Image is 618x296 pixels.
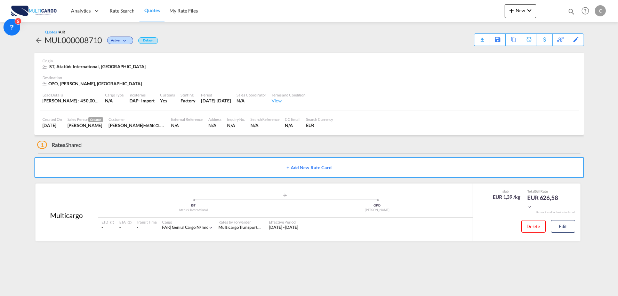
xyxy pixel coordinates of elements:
img: 82db67801a5411eeacfdbd8acfa81e61.png [10,3,57,19]
div: Transit Time [137,219,157,225]
div: N/A [208,122,222,128]
div: Search Currency [306,117,334,122]
span: My Rate Files [169,8,198,14]
div: Quotes /AIR [45,29,65,34]
div: Rates by Forwarder [218,219,262,225]
div: Ugur Koroglu [109,122,166,128]
div: EUR 1,39 /kg [493,194,520,201]
div: [PERSON_NAME] [285,208,469,212]
span: - [102,225,103,230]
md-icon: assets/icons/custom/roll-o-plane.svg [281,194,289,197]
div: Save As Template [490,34,505,46]
span: 1 [37,141,47,149]
div: Atatürk International [102,208,286,212]
span: | [170,225,171,230]
div: Customs [160,92,175,98]
span: Quotes [144,7,160,13]
div: MUL000008710 [45,34,102,46]
div: IST [102,203,286,208]
div: ETD [102,219,113,225]
div: Change Status Here [102,34,135,46]
div: Total Rate [527,189,562,194]
span: IST, Atatürk International, [GEOGRAPHIC_DATA] [48,64,146,69]
div: Destination [42,75,576,80]
md-icon: Estimated Time Of Departure [108,220,112,225]
div: Effective Period [269,219,298,225]
span: Rates [51,141,65,148]
div: Period [201,92,231,98]
div: Created On [42,117,62,122]
md-icon: icon-plus 400-fg [507,6,516,15]
span: FAK [162,225,172,230]
md-icon: Estimated Time Of Arrival [126,220,130,225]
div: Change Status Here [107,37,133,44]
div: Terms and Condition [272,92,305,98]
div: Help [579,5,595,17]
div: Yes [160,98,175,104]
div: 6 Oct 2025 [42,122,62,128]
div: Shared [37,141,82,149]
div: Multicargo [50,210,82,220]
div: Cargo [162,219,214,225]
div: OPO, Francisco de Sá Carneiro, Europe [42,80,144,87]
div: N/A [285,122,300,128]
span: - [119,225,121,230]
div: C [595,5,606,16]
div: Incoterms [129,92,155,98]
div: icon-arrow-left [34,34,45,46]
div: ETA [119,219,130,225]
button: Edit [551,220,575,233]
div: Factory Stuffing [180,98,195,104]
md-icon: icon-download [478,35,486,40]
md-icon: icon-magnify [568,8,575,15]
span: Sell [535,189,540,193]
span: Active [111,38,121,45]
div: EUR 626,58 [527,194,562,210]
div: N/A [171,122,203,128]
span: New [507,8,533,13]
div: OPO [285,203,469,208]
div: Quote PDF is not available at this time [478,34,486,40]
div: Search Reference [250,117,279,122]
div: icon-magnify [568,8,575,18]
div: EUR [306,122,334,128]
div: - import [138,98,154,104]
div: 12 Oct 2025 [201,98,231,104]
div: Cesar Teixeira [67,122,103,128]
div: DAP [129,98,139,104]
div: IST, Atatürk International, South America [42,63,148,70]
div: Sales Person [67,117,103,122]
div: N/A [250,122,279,128]
div: [PERSON_NAME] : 450,00 KG | Volumetric Wt : 450,00 KG [42,98,99,104]
div: - [137,225,157,231]
md-icon: icon-arrow-left [34,36,43,45]
md-icon: icon-chevron-down [208,225,213,230]
button: Delete [521,220,546,233]
div: Origin [42,58,576,63]
button: + Add New Rate Card [34,157,584,178]
div: CC Email [285,117,300,122]
div: Multicargo Transportes e Logistica [218,225,262,231]
div: Sales Coordinator [236,92,266,98]
span: Analytics [71,7,91,14]
md-icon: icon-chevron-down [525,6,533,15]
div: N/A [105,98,124,104]
div: N/A [227,122,245,128]
span: Creator [88,117,103,122]
span: MARK GLOBAL LOJISTIK A.S [143,123,193,128]
div: Load Details [42,92,99,98]
div: View [272,98,305,104]
div: Remark and Inclusion included [531,210,580,214]
div: 05 Dec 2023 - 12 Oct 2025 [269,225,298,231]
div: genral cargo n/imo [162,225,209,231]
div: External Reference [171,117,203,122]
span: AIR [59,30,65,34]
div: Inquiry No. [227,117,245,122]
div: Stuffing [180,92,195,98]
div: Cargo Type [105,92,124,98]
button: icon-plus 400-fgNewicon-chevron-down [505,4,536,18]
div: Address [208,117,222,122]
md-icon: icon-chevron-down [121,39,130,43]
md-icon: icon-chevron-down [527,204,532,209]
